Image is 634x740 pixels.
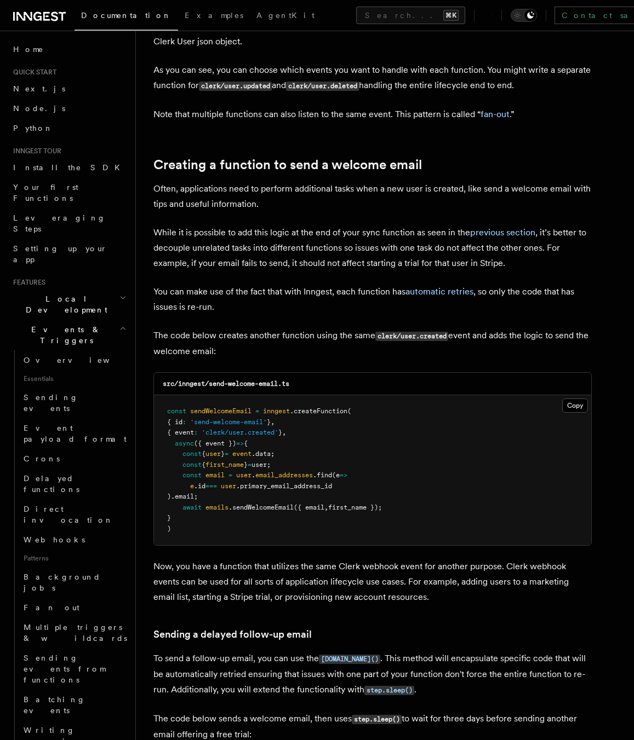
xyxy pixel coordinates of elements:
span: Events & Triggers [9,324,119,346]
span: Documentation [81,11,172,20]
span: .sendWelcomeEmail [229,504,294,511]
a: Home [9,39,129,59]
a: Crons [19,449,129,469]
span: emails [205,504,229,511]
code: clerk/user.deleted [286,82,359,91]
span: user [236,471,252,479]
kbd: ⌘K [443,10,459,21]
span: e [190,482,194,490]
p: As you can see, you can choose which events you want to handle with each function. You might writ... [153,62,592,94]
a: step.sleep() [364,684,414,695]
span: Event payload format [24,424,127,443]
p: You can make use of the fact that with Inngest, each function has , so only the code that has iss... [153,284,592,315]
span: Python [13,124,53,132]
span: Direct invocation [24,505,113,524]
a: Overview [19,350,129,370]
span: : [194,429,198,436]
span: await [182,504,202,511]
code: step.sleep() [352,715,402,724]
a: Fan out [19,598,129,617]
span: .id [194,482,205,490]
span: Overview [24,356,136,365]
p: The code below creates another function using the same event and adds the logic to send the welco... [153,328,592,359]
span: Essentials [19,370,129,388]
button: Copy [562,398,588,413]
span: ).email; [167,493,198,500]
p: While it is possible to add this logic at the end of your sync function as seen in the , it’s bet... [153,225,592,271]
a: Sending events [19,388,129,418]
span: user; [252,461,271,469]
a: Node.js [9,99,129,118]
span: user [221,482,236,490]
span: inngest [263,407,290,415]
a: Background jobs [19,567,129,598]
code: clerk/user.created [375,332,448,341]
span: Next.js [13,84,65,93]
span: : [182,418,186,426]
span: Leveraging Steps [13,213,106,233]
p: Note that multiple functions can also listen to the same event. This pattern is called “ .” [153,107,592,122]
span: first_name [205,461,244,469]
a: Creating a function to send a welcome email [153,157,422,172]
code: clerk/user.updated [199,82,272,91]
span: Multiple triggers & wildcards [24,623,127,643]
button: Toggle dark mode [511,9,537,22]
span: } [167,514,171,522]
a: Python [9,118,129,138]
span: 'send-welcome-email' [190,418,267,426]
a: Direct invocation [19,499,129,530]
span: Node.js [13,104,65,113]
span: ({ event }) [194,440,236,447]
span: Install the SDK [13,163,127,172]
span: Background jobs [24,573,101,592]
span: email_addresses [255,471,313,479]
span: .primary_email_address_id [236,482,332,490]
span: { event [167,429,194,436]
span: } [278,429,282,436]
a: Sending a delayed follow-up email [153,627,312,642]
span: , [271,418,275,426]
a: Event payload format [19,418,129,449]
code: [DOMAIN_NAME]() [319,655,380,664]
span: = [229,471,232,479]
a: Webhooks [19,530,129,550]
span: first_name }); [328,504,382,511]
span: Webhooks [24,535,85,544]
button: Events & Triggers [9,320,129,350]
span: = [248,461,252,469]
button: Search...⌘K [356,7,465,24]
span: Home [13,44,44,55]
span: .createFunction [290,407,347,415]
span: { [244,440,248,447]
p: Often, applications need to perform additional tasks when a new user is created, like send a welc... [153,181,592,212]
span: } [244,461,248,469]
span: , [282,429,286,436]
span: Examples [185,11,243,20]
span: { [202,461,205,469]
span: Your first Functions [13,183,78,203]
a: Documentation [75,3,178,31]
a: Examples [178,3,250,30]
span: { [202,450,205,458]
a: Setting up your app [9,239,129,269]
span: async [175,440,194,447]
span: } [267,418,271,426]
span: => [236,440,244,447]
a: Leveraging Steps [9,208,129,239]
span: AgentKit [256,11,315,20]
span: . [252,471,255,479]
span: email [205,471,225,479]
span: , [324,504,328,511]
span: Delayed functions [24,474,79,494]
span: .data; [252,450,275,458]
span: Features [9,278,45,287]
span: Quick start [9,68,56,77]
span: Batching events [24,695,85,715]
span: const [182,471,202,479]
a: Batching events [19,690,129,720]
span: event [232,450,252,458]
span: const [182,461,202,469]
code: step.sleep() [364,686,414,695]
a: Install the SDK [9,158,129,177]
a: AgentKit [250,3,321,30]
